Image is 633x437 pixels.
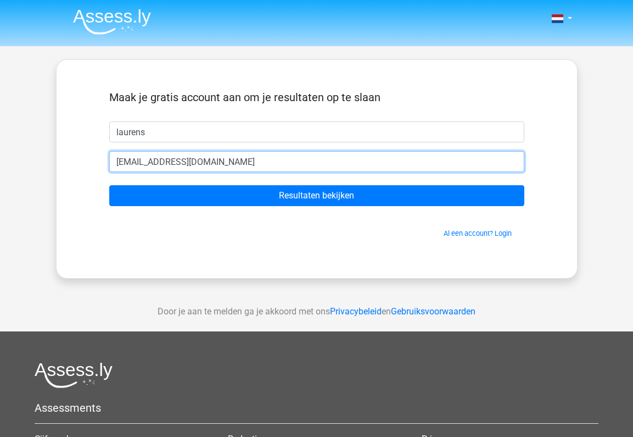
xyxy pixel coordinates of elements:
a: Gebruiksvoorwaarden [391,306,475,317]
input: Voornaam [109,121,524,142]
a: Privacybeleid [330,306,382,317]
a: Al een account? Login [444,229,512,237]
h5: Assessments [35,401,598,414]
img: Assessly logo [35,362,113,388]
input: Email [109,151,524,172]
img: Assessly [73,9,151,35]
h5: Maak je gratis account aan om je resultaten op te slaan [109,91,524,104]
input: Resultaten bekijken [109,185,524,206]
